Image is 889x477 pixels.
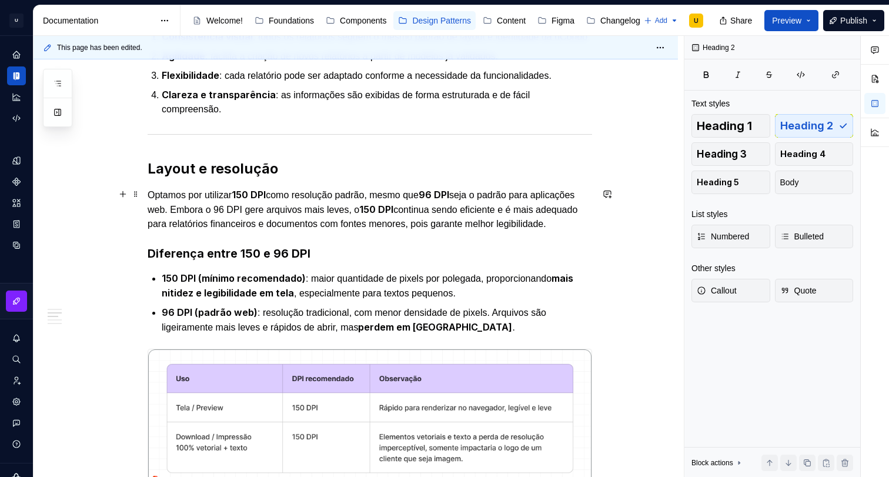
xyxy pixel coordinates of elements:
button: Heading 3 [691,142,770,166]
button: Heading 4 [775,142,854,166]
div: Figma [552,15,574,26]
div: Documentation [43,15,154,26]
strong: Flexibilidade [162,69,219,81]
div: Welcome! [206,15,243,26]
a: Components [7,172,26,191]
a: Storybook stories [7,215,26,234]
a: Foundations [250,11,319,30]
a: Design Patterns [393,11,476,30]
strong: 150 DPI [232,189,266,201]
div: Page tree [188,9,638,32]
a: Design tokens [7,151,26,170]
button: Preview [764,10,818,31]
span: Heading 3 [697,148,747,160]
span: Body [780,176,799,188]
button: Bulleted [775,225,854,248]
strong: 150 DPI (mínimo recomendado) [162,272,306,284]
button: Numbered [691,225,770,248]
div: Text styles [691,98,730,109]
a: Components [321,11,391,30]
a: Content [478,11,530,30]
button: Heading 5 [691,171,770,194]
a: Settings [7,392,26,411]
a: Changelog [581,11,645,30]
span: Bulleted [780,231,824,242]
a: Invite team [7,371,26,390]
button: Add [640,12,682,29]
span: Publish [840,15,867,26]
div: Other styles [691,262,736,274]
button: Heading 1 [691,114,770,138]
a: Analytics [7,88,26,106]
div: List styles [691,208,727,220]
p: : cada relatório pode ser adaptado conforme a necessidade da funcionalidades. [162,68,592,83]
button: Notifications [7,329,26,348]
button: Search ⌘K [7,350,26,369]
button: Quote [775,279,854,302]
span: Quote [780,285,817,296]
a: Code automation [7,109,26,128]
p: : maior quantidade de pixels por polegada, proporcionando , especialmente para textos pequenos. [162,271,592,301]
a: Data sources [7,236,26,255]
strong: 96 DPI (padrão web) [162,306,258,318]
span: Callout [697,285,737,296]
div: U [694,16,698,25]
div: Components [340,15,386,26]
div: Foundations [269,15,314,26]
p: : resolução tradicional, com menor densidade de pixels. Arquivos são ligeiramente mais leves e rá... [162,305,592,335]
span: Heading 4 [780,148,825,160]
div: Changelog [600,15,640,26]
h2: Layout e resolução [148,159,592,178]
div: Content [497,15,526,26]
strong: Clareza e transparência [162,89,276,101]
a: Figma [533,11,579,30]
span: This page has been edited. [57,43,142,52]
a: Home [7,45,26,64]
a: Assets [7,194,26,212]
div: Block actions [691,458,733,468]
button: Share [713,10,760,31]
span: Share [730,15,752,26]
button: Publish [823,10,884,31]
span: Preview [772,15,801,26]
button: Callout [691,279,770,302]
button: Body [775,171,854,194]
p: : as informações são exibidas de forma estruturada e de fácil compreensão. [162,88,592,116]
span: Heading 1 [697,120,752,132]
button: U [2,8,31,33]
span: Add [655,16,667,25]
a: Welcome! [188,11,248,30]
div: Block actions [691,455,744,471]
strong: 96 DPI [419,189,449,201]
span: Numbered [697,231,749,242]
h3: Diferença entre 150 e 96 DPI [148,245,592,262]
a: Documentation [7,66,26,85]
p: Optamos por utilizar como resolução padrão, mesmo que seja o padrão para aplicações web. Embora o... [148,188,592,231]
strong: 150 DPI [359,204,393,215]
div: Design Patterns [412,15,471,26]
div: U [9,14,24,28]
span: Heading 5 [697,176,739,188]
strong: perdem em [GEOGRAPHIC_DATA] [358,321,512,333]
button: Contact support [7,413,26,432]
